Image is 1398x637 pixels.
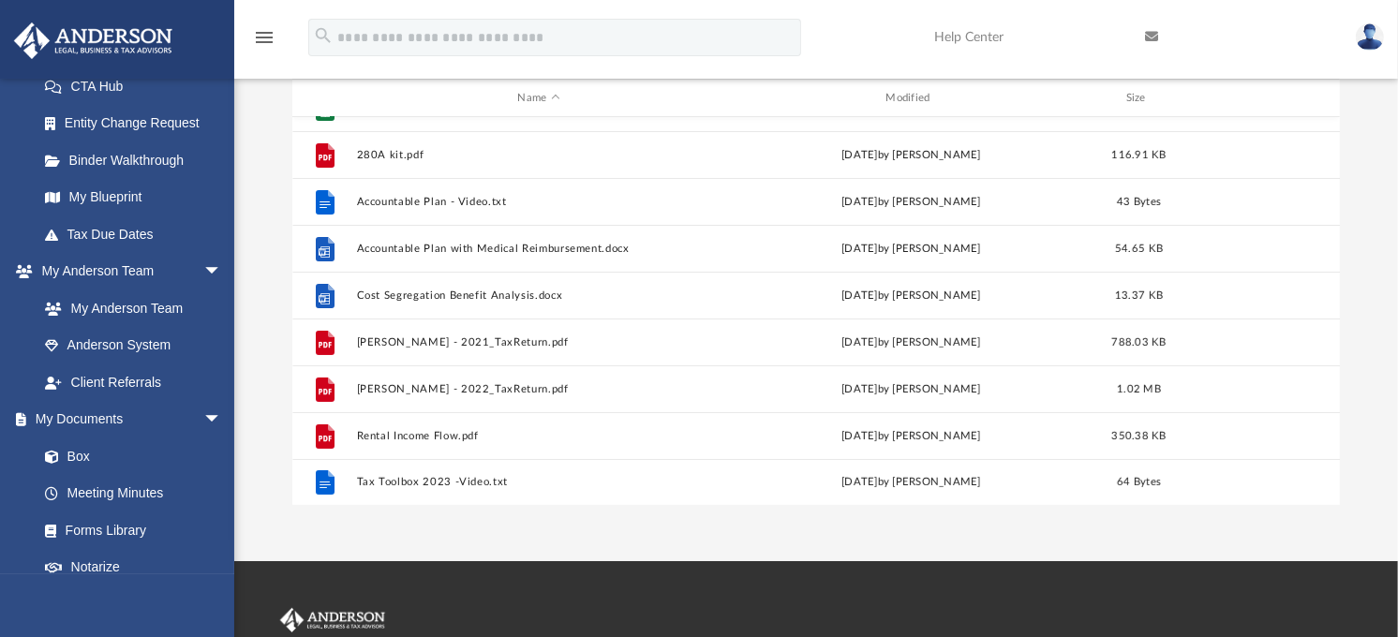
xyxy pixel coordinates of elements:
[26,327,241,364] a: Anderson System
[729,428,1093,445] div: [DATE] by [PERSON_NAME]
[729,90,1093,107] div: Modified
[729,474,1093,491] div: [DATE] by [PERSON_NAME]
[26,179,241,216] a: My Blueprint
[729,334,1093,351] div: [DATE] by [PERSON_NAME]
[729,241,1093,258] div: [DATE] by [PERSON_NAME]
[253,26,275,49] i: menu
[8,22,178,59] img: Anderson Advisors Platinum Portal
[26,289,231,327] a: My Anderson Team
[26,141,250,179] a: Binder Walkthrough
[1117,384,1161,394] span: 1.02 MB
[13,401,241,438] a: My Documentsarrow_drop_down
[203,253,241,291] span: arrow_drop_down
[357,149,721,161] button: 280A kit.pdf
[253,36,275,49] a: menu
[1111,337,1166,348] span: 788.03 KB
[301,90,348,107] div: id
[356,90,721,107] div: Name
[313,25,334,46] i: search
[13,253,241,290] a: My Anderson Teamarrow_drop_down
[203,401,241,439] span: arrow_drop_down
[1356,23,1384,51] img: User Pic
[26,363,241,401] a: Client Referrals
[729,194,1093,211] div: [DATE] by [PERSON_NAME]
[26,437,231,475] a: Box
[1102,90,1177,107] div: Size
[1117,477,1161,487] span: 64 Bytes
[1111,431,1166,441] span: 350.38 KB
[357,477,721,489] button: Tax Toolbox 2023 -Video.txt
[26,105,250,142] a: Entity Change Request
[26,215,250,253] a: Tax Due Dates
[26,67,250,105] a: CTA Hub
[357,383,721,395] button: [PERSON_NAME] - 2022_TaxReturn.pdf
[1117,197,1161,207] span: 43 Bytes
[729,381,1093,398] div: [DATE] by [PERSON_NAME]
[357,196,721,208] button: Accountable Plan - Video.txt
[357,430,721,442] button: Rental Income Flow.pdf
[292,117,1340,505] div: grid
[357,289,721,302] button: Cost Segregation Benefit Analysis.docx
[729,147,1093,164] div: [DATE] by [PERSON_NAME]
[26,475,241,512] a: Meeting Minutes
[729,288,1093,304] div: [DATE] by [PERSON_NAME]
[1184,90,1316,107] div: id
[1115,290,1163,301] span: 13.37 KB
[357,336,721,348] button: [PERSON_NAME] - 2021_TaxReturn.pdf
[1111,150,1166,160] span: 116.91 KB
[1115,244,1163,254] span: 54.65 KB
[276,608,389,632] img: Anderson Advisors Platinum Portal
[357,243,721,255] button: Accountable Plan with Medical Reimbursement.docx
[26,549,241,586] a: Notarize
[26,511,231,549] a: Forms Library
